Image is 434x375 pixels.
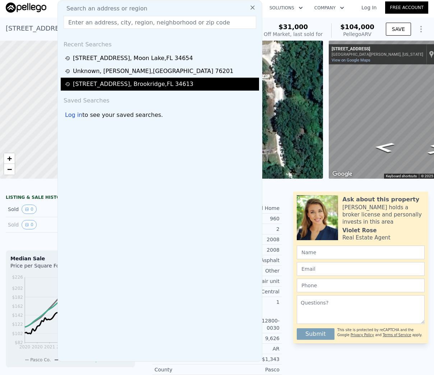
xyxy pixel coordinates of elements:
tspan: $202 [12,286,23,291]
span: − [7,165,12,174]
div: Median Sale [10,255,130,262]
button: Keyboard shortcuts [386,174,417,179]
div: [GEOGRAPHIC_DATA][PERSON_NAME], [US_STATE] [332,52,423,57]
input: Name [297,246,425,259]
span: $104,000 [340,23,374,31]
a: Unknown, [PERSON_NAME],[GEOGRAPHIC_DATA] 76201 [65,67,257,76]
div: Pellego ARV [340,31,374,38]
span: + [7,154,12,163]
input: Enter an address, city, region, neighborhood or zip code [64,16,256,29]
a: Zoom in [4,153,15,164]
tspan: 2020 [19,344,31,349]
div: Violet Rose [342,227,377,234]
div: Log in [65,111,82,119]
a: Show location on map [429,50,434,58]
div: County [154,366,217,373]
a: Zoom out [4,164,15,175]
span: Moon Lake [60,357,83,362]
div: Off Market, last sold for [264,31,323,38]
img: Google [331,169,354,179]
div: Pasco [217,366,280,373]
button: Solutions [264,1,309,14]
a: Log In [353,4,385,11]
a: View on Google Maps [332,58,370,63]
button: Show Options [414,22,428,36]
div: [STREET_ADDRESS] , Brookridge , FL 34613 [73,80,193,88]
span: Pasco Co. [30,357,51,362]
tspan: $82 [15,340,23,345]
tspan: $182 [12,295,23,300]
span: $31,000 [278,23,308,31]
button: Submit [297,328,334,340]
tspan: 2022 [56,344,68,349]
span: Sale [107,357,116,362]
div: [STREET_ADDRESS] [332,46,423,52]
div: This site is protected by reCAPTCHA and the Google and apply. [337,325,425,340]
div: Unknown , [PERSON_NAME] , [GEOGRAPHIC_DATA] 76201 [73,67,234,76]
a: Free Account [385,1,428,14]
div: Sold [8,220,65,229]
div: Recent Searches [61,35,259,52]
div: Saved Searches [61,91,259,108]
button: Company [309,1,350,14]
a: Terms of Service [383,333,411,337]
div: [STREET_ADDRESS] , Moon Lake , FL 34654 [6,23,143,33]
tspan: 2020 [32,344,43,349]
input: Phone [297,279,425,292]
button: View historical data [22,205,37,214]
span: Zip [91,357,98,362]
div: LISTING & SALE HISTORY [6,195,135,202]
div: [STREET_ADDRESS] , Moon Lake , FL 34654 [73,54,193,63]
tspan: $102 [12,331,23,336]
div: Price per Square Foot [10,262,70,274]
div: [PERSON_NAME] holds a broker license and personally invests in this area [342,204,425,225]
tspan: $226 [12,275,23,280]
div: Ask about this property [342,195,419,204]
button: View historical data [22,220,37,229]
input: Email [297,262,425,276]
tspan: $142 [12,313,23,318]
tspan: $122 [12,322,23,327]
button: SAVE [386,23,411,36]
span: to see your saved searches. [82,111,163,119]
a: Privacy Policy [351,333,374,337]
a: Open this area in Google Maps (opens a new window) [331,169,354,179]
span: Search an address or region [61,4,147,13]
tspan: $162 [12,304,23,309]
path: Go South, Lisle St [365,140,403,155]
tspan: 2021 [44,344,55,349]
a: [STREET_ADDRESS], Brookridge,FL 34613 [65,80,257,88]
a: [STREET_ADDRESS], Moon Lake,FL 34654 [65,54,257,63]
div: Real Estate Agent [342,234,391,241]
div: Sold [8,205,65,214]
img: Pellego [6,3,46,13]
